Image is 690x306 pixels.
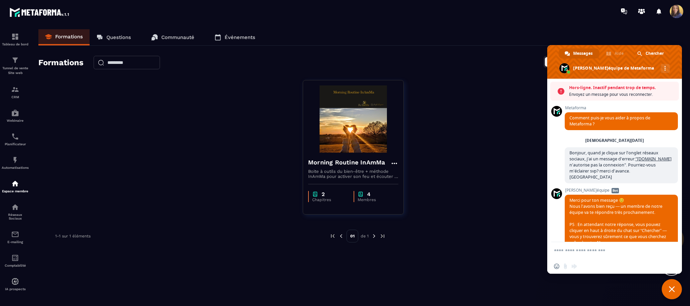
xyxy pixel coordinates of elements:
p: Webinaire [2,119,29,122]
a: Questions [90,29,138,45]
p: Communauté [161,34,194,40]
p: 2 [322,191,325,197]
a: schedulerschedulerPlanificateur [2,127,29,151]
a: automationsautomationsWebinaire [2,104,29,127]
a: formationformationTableau de bord [2,28,29,51]
a: Événements [208,29,262,45]
button: Carte [545,57,573,67]
p: Réseaux Sociaux [2,213,29,220]
img: automations [11,180,19,188]
a: automationsautomationsEspace membre [2,175,29,198]
img: scheduler [11,132,19,141]
img: chapter [358,191,364,197]
img: formation [11,56,19,64]
span: Chercher [646,48,664,59]
img: prev [330,233,336,239]
p: Automatisations [2,166,29,169]
img: next [371,233,377,239]
p: Tunnel de vente Site web [2,66,29,75]
span: [PERSON_NAME]équipe [565,188,678,193]
p: IA prospects [2,287,29,291]
a: emailemailE-mailing [2,225,29,249]
img: formation-background [308,85,398,153]
img: accountant [11,254,19,262]
img: next [380,233,386,239]
img: social-network [11,203,19,211]
img: prev [338,233,344,239]
p: 4 [367,191,370,197]
span: Bot [612,188,619,193]
textarea: Entrez votre message... [554,242,662,259]
p: Questions [106,34,131,40]
a: social-networksocial-networkRéseaux Sociaux [2,198,29,225]
img: automations [11,277,19,285]
a: accountantaccountantComptabilité [2,249,29,272]
p: Chapitres [312,197,347,202]
h2: Formations [38,56,84,70]
p: CRM [2,95,29,99]
p: E-mailing [2,240,29,244]
a: automationsautomationsAutomatisations [2,151,29,175]
p: Planificateur [2,142,29,146]
a: Chercher [631,48,670,59]
img: formation [11,33,19,41]
a: Messages [559,48,599,59]
span: Bonjour, quand je clique sur l'onglet réseaux sociaux, j'ai un message d'erreur: n'autorise pas l... [569,150,671,180]
a: formationformationTunnel de vente Site web [2,51,29,80]
p: Espace membre [2,189,29,193]
span: Metaforma [565,106,678,110]
p: 01 [347,230,358,242]
img: automations [11,156,19,164]
span: Messages [573,48,593,59]
p: Formations [55,34,83,40]
a: Communauté [144,29,201,45]
a: formation-backgroundMorning Routine InAmMaBoite à outils du bien-être + méthode InAmMa pour activ... [303,80,412,223]
h4: Morning Routine InAmMa [308,158,385,167]
span: Insérer un emoji [554,264,559,269]
a: formationformationCRM [2,80,29,104]
p: Boite à outils du bien-être + méthode InAmMa pour activer son feu et écouter la voix de son coeur... [308,169,398,179]
p: Événements [225,34,255,40]
img: formation [11,85,19,93]
a: "[DOMAIN_NAME] [635,156,671,162]
p: de 1 [361,233,369,239]
span: Envoyez un message pour vous reconnecter. [569,91,676,98]
span: Hors-ligne. Inactif pendant trop de temps. [569,84,676,91]
span: Comment puis-je vous aider à propos de Metaforma ? [569,115,650,127]
img: logo [9,6,70,18]
a: Fermer le chat [662,279,682,299]
span: Merci pour ton message 😊 Nous l’avons bien reçu — un membre de notre équipe va te répondre très p... [569,197,667,245]
p: 1-1 sur 1 éléments [55,234,91,238]
img: chapter [312,191,318,197]
p: Membres [358,197,392,202]
img: email [11,230,19,238]
p: Comptabilité [2,264,29,267]
a: Formations [38,29,90,45]
img: automations [11,109,19,117]
div: [DEMOGRAPHIC_DATA][DATE] [585,139,644,143]
p: Tableau de bord [2,42,29,46]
